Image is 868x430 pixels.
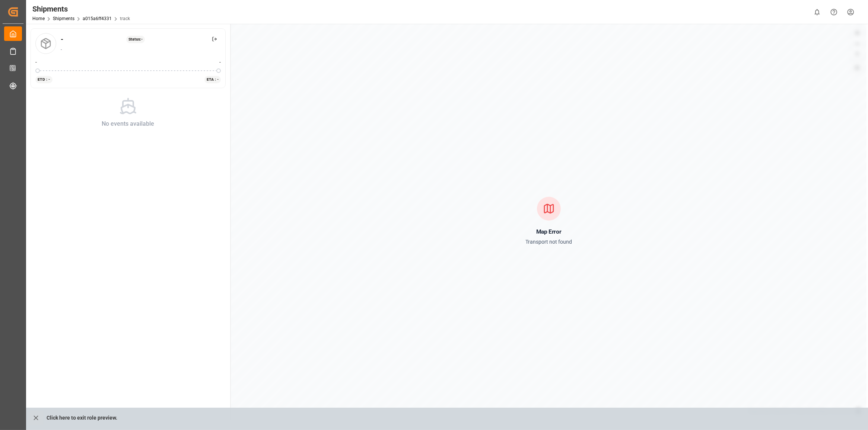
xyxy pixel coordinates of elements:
[826,4,842,20] button: Help Center
[35,58,37,66] span: -
[32,3,130,15] div: Shipments
[47,411,117,425] p: Click here to exit role preview.
[525,237,572,247] p: Transport not found
[126,36,145,43] div: Status: -
[61,34,63,44] div: -
[83,16,112,21] a: a015a6ff4331
[536,226,561,238] h2: Map Error
[35,76,53,83] div: ETD : -
[809,4,826,20] button: show 0 new notifications
[219,58,221,66] span: -
[207,60,216,65] img: Netherlands
[102,119,155,128] div: No events available
[61,46,221,53] div: -
[28,411,44,425] button: close role preview
[32,16,45,21] a: Home
[204,76,221,83] div: ETA : -
[53,16,74,21] a: Shipments
[40,60,49,65] img: Netherlands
